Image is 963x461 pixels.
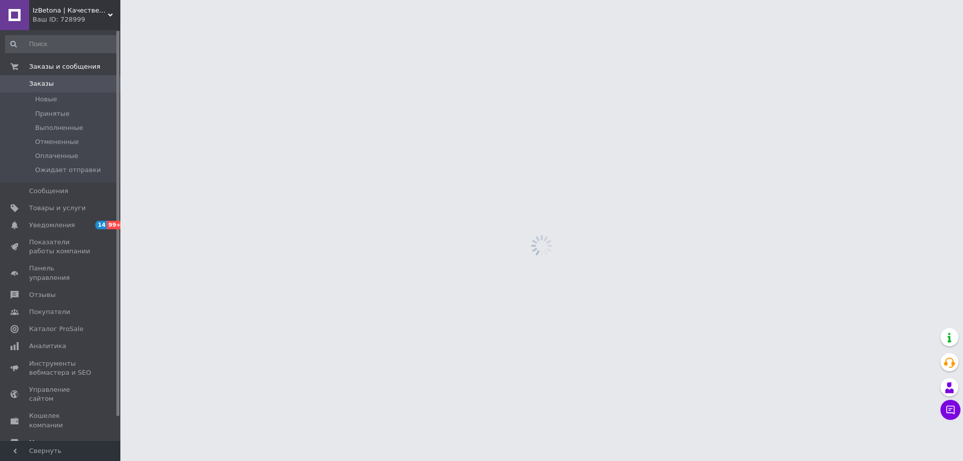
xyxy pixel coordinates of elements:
[29,411,93,429] span: Кошелек компании
[528,232,555,259] img: spinner_grey-bg-hcd09dd2d8f1a785e3413b09b97f8118e7.gif
[35,123,83,132] span: Выполненные
[29,438,55,447] span: Маркет
[35,109,70,118] span: Принятые
[95,221,107,229] span: 14
[29,204,86,213] span: Товары и услуги
[29,264,93,282] span: Панель управления
[29,342,66,351] span: Аналитика
[29,325,83,334] span: Каталог ProSale
[5,35,118,53] input: Поиск
[29,221,75,230] span: Уведомления
[107,221,123,229] span: 99+
[33,15,120,24] div: Ваш ID: 728999
[35,151,78,161] span: Оплаченные
[29,187,68,196] span: Сообщения
[35,137,79,146] span: Отмененные
[33,6,108,15] span: IzBetona | Качественные товары по доступным ценам
[35,95,57,104] span: Новые
[29,308,70,317] span: Покупатели
[29,290,56,299] span: Отзывы
[29,62,100,71] span: Заказы и сообщения
[29,385,93,403] span: Управление сайтом
[29,359,93,377] span: Инструменты вебмастера и SEO
[29,238,93,256] span: Показатели работы компании
[29,79,54,88] span: Заказы
[35,166,101,175] span: Ожидает отправки
[940,400,960,420] button: Чат с покупателем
